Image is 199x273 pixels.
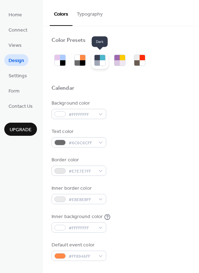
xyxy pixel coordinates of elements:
[4,39,26,51] a: Views
[4,123,37,136] button: Upgrade
[9,27,27,34] span: Connect
[69,196,95,204] span: #EBEBEBFF
[52,128,105,135] div: Text color
[69,111,95,118] span: #FFFFFFFF
[10,126,32,134] span: Upgrade
[52,156,105,164] div: Border color
[9,88,20,95] span: Form
[9,72,27,80] span: Settings
[92,37,108,47] span: Dark
[4,54,28,66] a: Design
[52,100,105,107] div: Background color
[69,253,95,260] span: #FF8946FF
[4,24,32,35] a: Connect
[9,42,22,49] span: Views
[4,85,24,96] a: Form
[52,85,74,92] div: Calendar
[52,37,86,44] div: Color Presets
[9,103,33,110] span: Contact Us
[69,168,95,175] span: #E7E7E7FF
[52,213,103,221] div: Inner background color
[9,11,22,19] span: Home
[69,139,95,147] span: #6C6C6CFF
[52,185,105,192] div: Inner border color
[9,57,24,65] span: Design
[69,224,95,232] span: #FFFFFFFF
[4,100,37,112] a: Contact Us
[4,69,31,81] a: Settings
[4,9,26,20] a: Home
[52,241,105,249] div: Default event color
